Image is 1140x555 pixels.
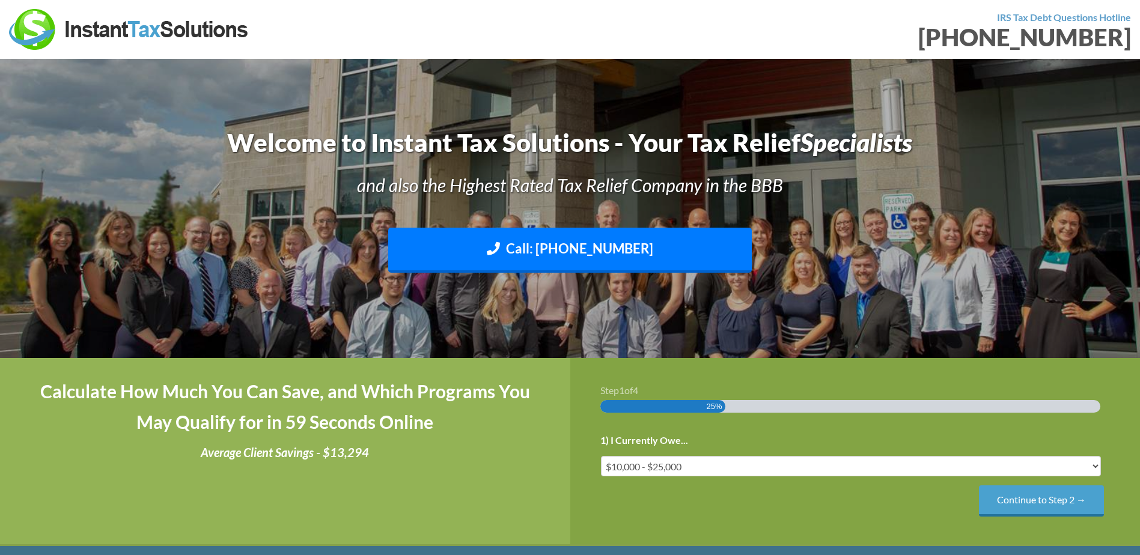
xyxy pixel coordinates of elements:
a: Instant Tax Solutions Logo [9,22,249,34]
i: Average Client Savings - $13,294 [201,445,369,459]
h4: Calculate How Much You Can Save, and Which Programs You May Qualify for in 59 Seconds Online [30,376,540,437]
div: [PHONE_NUMBER] [579,25,1132,49]
h1: Welcome to Instant Tax Solutions - Your Tax Relief [121,125,1018,160]
input: Continue to Step 2 → [979,485,1104,516]
img: Instant Tax Solutions Logo [9,9,249,50]
span: 4 [633,384,638,396]
label: 1) I Currently Owe... [600,434,688,447]
h3: Step of [600,386,1111,395]
a: Call: [PHONE_NUMBER] [388,228,751,273]
i: Specialists [800,127,912,157]
span: 1 [619,384,624,396]
strong: IRS Tax Debt Questions Hotline [997,11,1131,23]
h3: and also the Highest Rated Tax Relief Company in the BBB [121,172,1018,198]
span: 25% [707,400,722,413]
